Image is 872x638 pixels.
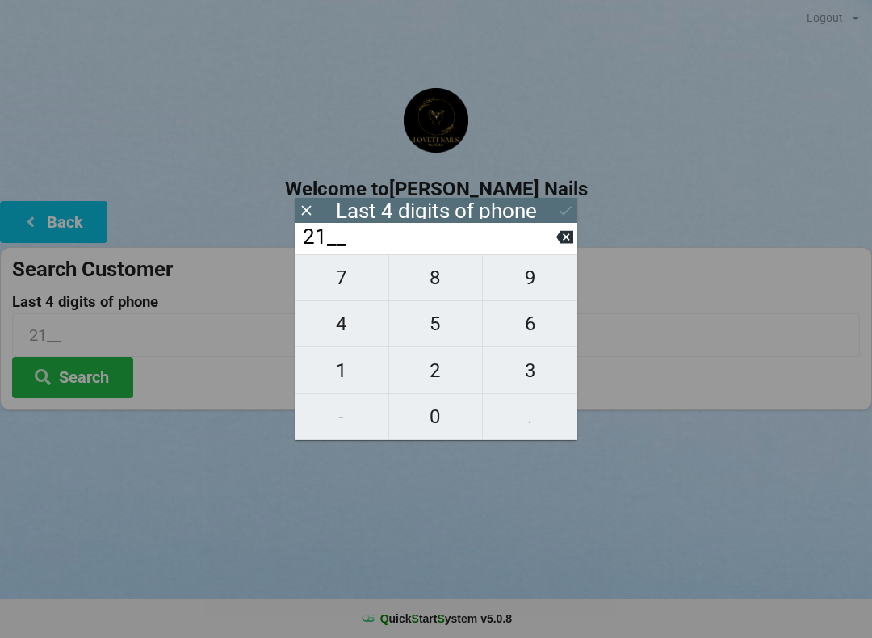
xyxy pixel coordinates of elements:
button: 7 [295,254,389,301]
span: 3 [483,354,577,388]
span: 2 [389,354,483,388]
button: 2 [389,347,484,393]
span: 4 [295,307,388,341]
button: 8 [389,254,484,301]
span: 5 [389,307,483,341]
span: 7 [295,261,388,295]
button: 4 [295,301,389,347]
button: 1 [295,347,389,393]
div: Last 4 digits of phone [336,203,537,219]
span: 9 [483,261,577,295]
button: 0 [389,394,484,440]
span: 1 [295,354,388,388]
button: 9 [483,254,577,301]
span: 6 [483,307,577,341]
button: 5 [389,301,484,347]
span: 8 [389,261,483,295]
button: 3 [483,347,577,393]
button: 6 [483,301,577,347]
span: 0 [389,400,483,434]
